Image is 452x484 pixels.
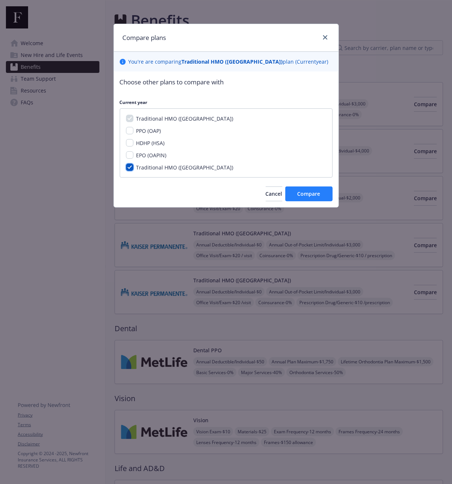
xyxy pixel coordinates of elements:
p: Choose other plans to compare with [120,77,333,87]
h1: Compare plans [123,33,166,43]
span: Traditional HMO ([GEOGRAPHIC_DATA]) [136,115,234,122]
span: Traditional HMO ([GEOGRAPHIC_DATA]) [136,164,234,171]
p: You ' re are comparing plan ( Current year) [129,58,329,65]
span: Cancel [266,190,282,197]
button: Compare [285,186,333,201]
span: HDHP (HSA) [136,140,165,147]
span: PPO (OAP) [136,127,161,134]
b: Traditional HMO ([GEOGRAPHIC_DATA]) [182,58,283,65]
button: Cancel [266,186,282,201]
span: EPO (OAPIN) [136,152,167,159]
a: close [321,33,330,42]
p: Current year [120,99,333,105]
span: Compare [298,190,320,197]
